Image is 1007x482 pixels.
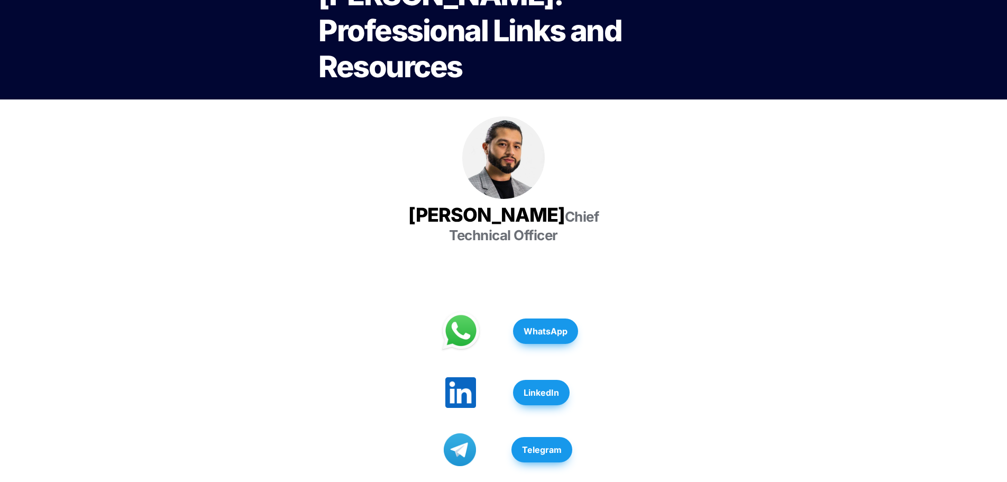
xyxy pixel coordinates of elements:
a: LinkedIn [513,375,570,411]
a: Telegram [511,432,572,468]
strong: WhatsApp [524,326,567,337]
button: WhatsApp [513,319,578,344]
button: LinkedIn [513,380,570,405]
strong: LinkedIn [524,387,559,398]
a: WhatsApp [513,313,578,349]
button: Telegram [511,437,572,462]
span: [PERSON_NAME] [408,203,565,226]
strong: Telegram [522,444,562,455]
